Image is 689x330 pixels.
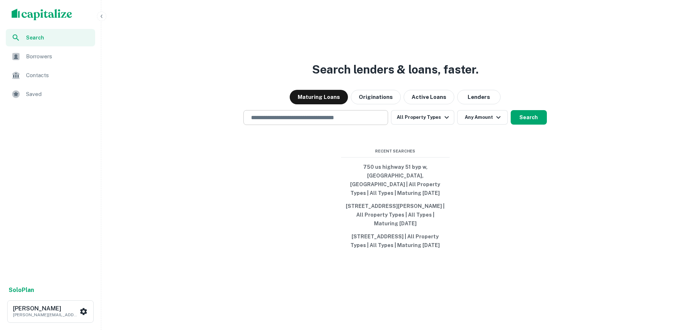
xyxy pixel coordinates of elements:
[26,52,91,61] span: Borrowers
[9,287,34,293] strong: Solo Plan
[312,61,479,78] h3: Search lenders & loans, faster.
[26,90,91,99] span: Saved
[457,110,508,125] button: Any Amount
[6,48,95,65] a: Borrowers
[26,71,91,80] span: Contacts
[6,85,95,103] a: Saved
[511,110,547,125] button: Search
[391,110,454,125] button: All Property Types
[13,306,78,312] h6: [PERSON_NAME]
[6,29,95,46] a: Search
[341,200,450,230] button: [STREET_ADDRESS][PERSON_NAME] | All Property Types | All Types | Maturing [DATE]
[341,160,450,200] button: 750 us highway 51 byp w, [GEOGRAPHIC_DATA], [GEOGRAPHIC_DATA] | All Property Types | All Types | ...
[6,67,95,84] a: Contacts
[341,230,450,252] button: [STREET_ADDRESS] | All Property Types | All Types | Maturing [DATE]
[290,90,348,104] button: Maturing Loans
[12,9,72,20] img: capitalize-logo.png
[351,90,401,104] button: Originations
[7,300,94,323] button: [PERSON_NAME][PERSON_NAME][EMAIL_ADDRESS][DOMAIN_NAME]
[341,148,450,154] span: Recent Searches
[13,312,78,318] p: [PERSON_NAME][EMAIL_ADDRESS][DOMAIN_NAME]
[26,34,91,42] span: Search
[404,90,454,104] button: Active Loans
[457,90,501,104] button: Lenders
[9,286,34,295] a: SoloPlan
